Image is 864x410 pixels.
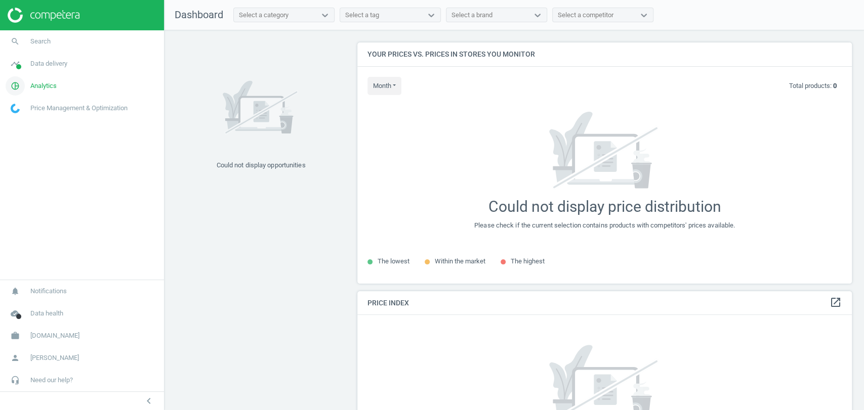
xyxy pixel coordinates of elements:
[30,376,73,385] span: Need our help?
[6,348,25,368] i: person
[530,112,679,190] img: 7171a7ce662e02b596aeec34d53f281b.svg
[30,287,67,296] span: Notifications
[6,282,25,301] i: notifications
[30,81,57,90] span: Analytics
[30,353,79,362] span: [PERSON_NAME]
[435,257,485,265] span: Within the market
[239,11,289,20] div: Select a category
[833,82,837,89] b: 0
[378,257,409,265] span: The lowest
[367,77,401,95] button: month
[6,32,25,51] i: search
[8,8,79,23] img: ajHJNr6hYgQAAAAASUVORK5CYII=
[30,104,128,113] span: Price Management & Optimization
[6,54,25,73] i: timeline
[558,11,613,20] div: Select a competitor
[6,76,25,96] i: pie_chart_outlined
[830,296,842,309] a: open_in_new
[474,221,735,230] div: Please check if the current selection contains products with competitors' prices available.
[30,59,67,68] span: Data delivery
[6,371,25,390] i: headset_mic
[511,257,545,265] span: The highest
[6,304,25,323] i: cloud_done
[175,9,223,21] span: Dashboard
[216,161,305,170] div: Could not display opportunities
[789,81,837,90] p: Total products:
[30,331,79,340] span: [DOMAIN_NAME]
[30,309,63,318] span: Data health
[357,291,852,315] h4: Price Index
[488,198,721,216] div: Could not display price distribution
[11,104,20,113] img: wGWNvw8QSZomAAAAABJRU5ErkJggg==
[223,67,299,148] img: 7171a7ce662e02b596aeec34d53f281b.svg
[143,395,155,407] i: chevron_left
[451,11,492,20] div: Select a brand
[345,11,379,20] div: Select a tag
[6,326,25,345] i: work
[136,394,161,407] button: chevron_left
[357,42,852,66] h4: Your prices vs. prices in stores you monitor
[30,37,51,46] span: Search
[830,296,842,308] i: open_in_new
